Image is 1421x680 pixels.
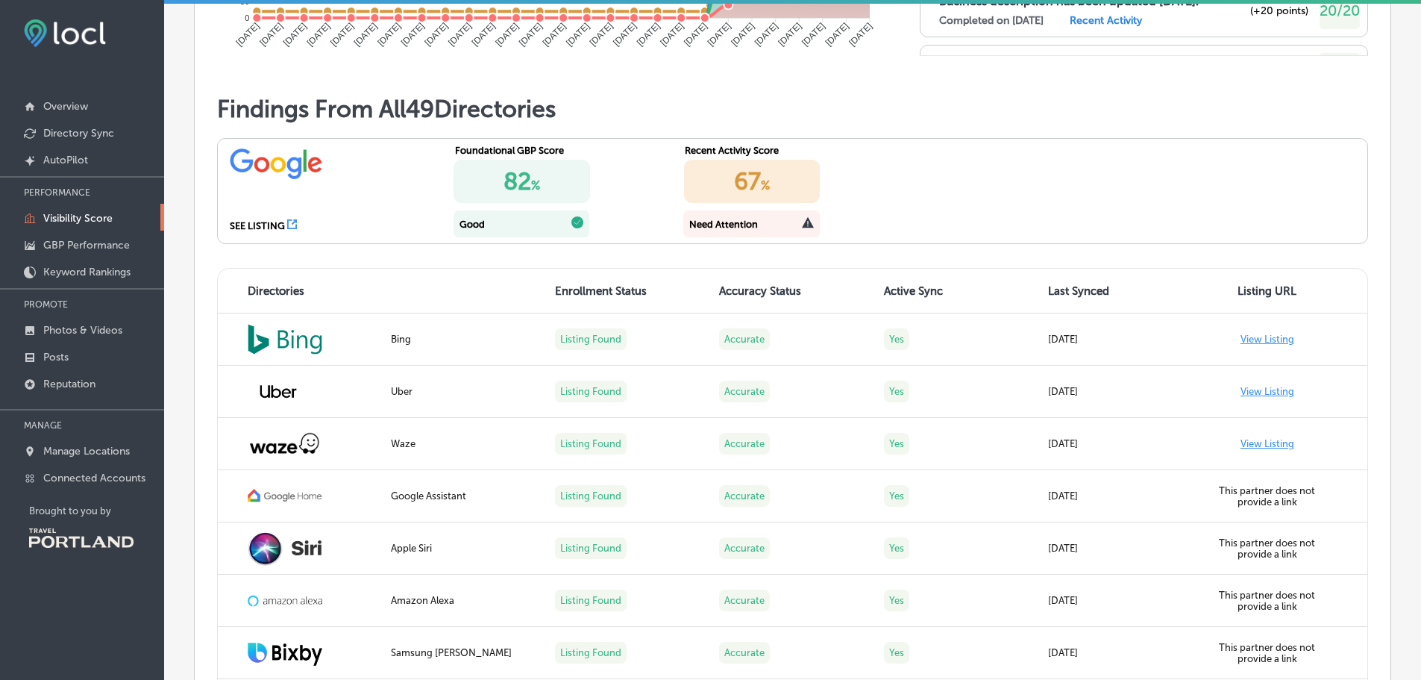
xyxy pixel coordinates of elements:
tspan: [DATE] [847,21,874,49]
label: Yes [884,642,909,664]
div: Samsung [PERSON_NAME] [391,647,537,658]
tspan: [DATE] [305,21,333,49]
p: Connected Accounts [43,472,145,484]
label: This partner does not provide a link [1219,485,1315,508]
tspan: [DATE] [328,21,356,49]
p: GBP Performance [43,239,130,252]
p: Brought to you by [29,505,164,517]
label: Accurate [719,485,770,507]
label: Completed on [DATE] [939,14,1044,27]
label: Accurate [719,381,770,402]
label: Yes [884,381,909,402]
div: Google Assistant [391,490,537,502]
tspan: [DATE] [352,21,380,49]
div: Waze [391,438,537,449]
tspan: 0 [245,13,249,22]
p: Posts [43,351,69,364]
label: Listing Found [555,328,627,350]
tspan: [DATE] [777,21,804,49]
label: This partner does not provide a link [1219,642,1315,664]
img: uber.png [248,373,309,411]
label: Listing Found [555,433,627,455]
tspan: [DATE] [470,21,498,49]
label: Listing Found [555,642,627,664]
tspan: [DATE] [800,21,827,49]
label: Listing Found [555,381,627,402]
th: Active Sync [875,269,1039,314]
label: Listing Found [555,590,627,611]
td: [DATE] [1039,523,1203,575]
tspan: [DATE] [423,21,451,49]
th: Directories [218,269,382,314]
label: This partner does not provide a link [1219,590,1315,612]
label: Listing Found [555,537,627,559]
div: Apple Siri [391,543,537,554]
tspan: [DATE] [753,21,780,49]
tspan: [DATE] [257,21,285,49]
tspan: [DATE] [635,21,662,49]
label: Accurate [719,537,770,559]
th: Last Synced [1039,269,1203,314]
p: Visibility Score [43,212,113,225]
tspan: [DATE] [399,21,427,49]
label: Listing Found [555,485,627,507]
span: % [531,178,540,193]
div: Foundational GBP Score [455,145,653,156]
tspan: [DATE] [611,20,639,48]
p: Overview [43,100,88,113]
td: [DATE] [1039,314,1203,366]
tspan: [DATE] [517,21,545,49]
label: Accurate [719,433,770,455]
p: Photos & Videos [43,324,122,337]
tspan: [DATE] [564,21,592,49]
td: [DATE] [1039,627,1203,679]
tspan: [DATE] [375,21,403,49]
div: Good [459,219,485,230]
a: View Listing [1240,334,1294,345]
th: Accuracy Status [710,269,874,314]
span: (+20 points) [1250,4,1308,17]
label: This partner does not provide a link [1219,537,1315,560]
label: Yes [884,590,909,611]
img: Travel Portland [29,528,134,548]
p: AutoPilot [43,154,88,166]
div: 67 [684,160,820,203]
a: View Listing [1240,386,1294,397]
label: Accurate [719,590,770,611]
tspan: [DATE] [234,21,262,49]
label: Accurate [719,642,770,664]
div: 82 [454,160,589,203]
th: Listing URL [1203,269,1367,314]
th: Enrollment Status [546,269,710,314]
tspan: [DATE] [493,21,521,49]
label: Yes [884,328,909,350]
p: Keyword Rankings [43,266,131,278]
label: Yes [884,485,909,507]
div: Amazon Alexa [391,595,537,606]
tspan: [DATE] [446,21,474,49]
tspan: [DATE] [706,21,733,49]
label: Recent Activity [1070,14,1142,27]
span: % [761,178,770,193]
tspan: [DATE] [659,21,686,49]
p: Directory Sync [43,127,114,140]
tspan: [DATE] [729,21,756,49]
img: waze.png [248,431,322,455]
img: amazon-alexa.png [248,593,322,608]
img: bing_Jjgns0f.png [248,324,322,355]
a: View Listing [1240,438,1294,449]
tspan: [DATE] [682,21,709,49]
tspan: [DATE] [281,21,309,49]
div: Uber [391,386,537,397]
h1: Findings From All 49 Directories [217,95,1368,123]
div: Recent Activity Score [685,145,883,156]
p: Reputation [43,378,95,390]
img: Siri-logo.png [248,531,322,566]
td: [DATE] [1039,366,1203,418]
tspan: [DATE] [588,20,615,48]
div: SEE LISTING [230,220,285,231]
img: Bixby.png [248,640,322,665]
tspan: [DATE] [541,21,568,49]
label: Accurate [719,328,770,350]
img: fda3e92497d09a02dc62c9cd864e3231.png [24,19,106,47]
